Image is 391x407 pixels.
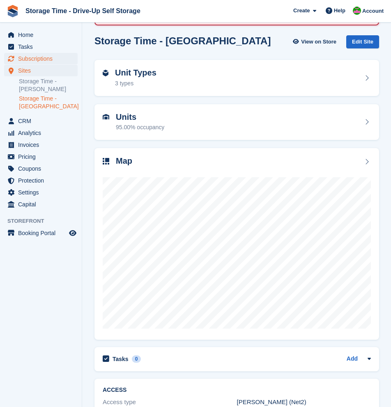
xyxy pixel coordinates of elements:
[4,151,78,162] a: menu
[22,4,144,18] a: Storage Time - Drive-Up Self Storage
[103,70,108,76] img: unit-type-icn-2b2737a686de81e16bb02015468b77c625bbabd49415b5ef34ead5e3b44a266d.svg
[346,35,379,49] div: Edit Site
[362,7,384,15] span: Account
[18,115,67,127] span: CRM
[4,41,78,53] a: menu
[94,104,379,140] a: Units 95.00% occupancy
[18,127,67,139] span: Analytics
[18,187,67,198] span: Settings
[116,123,164,132] div: 95.00% occupancy
[116,112,164,122] h2: Units
[237,398,371,407] div: [PERSON_NAME] (Net2)
[7,5,19,17] img: stora-icon-8386f47178a22dfd0bd8f6a31ec36ba5ce8667c1dd55bd0f319d3a0aa187defe.svg
[18,199,67,210] span: Capital
[103,114,109,120] img: unit-icn-7be61d7bf1b0ce9d3e12c5938cc71ed9869f7b940bace4675aadf7bd6d80202e.svg
[132,355,141,363] div: 0
[103,158,109,165] img: map-icn-33ee37083ee616e46c38cad1a60f524a97daa1e2b2c8c0bc3eb3415660979fc1.svg
[301,38,336,46] span: View on Store
[4,139,78,151] a: menu
[19,95,78,110] a: Storage Time - [GEOGRAPHIC_DATA]
[103,387,371,393] h2: ACCESS
[346,35,379,52] a: Edit Site
[115,79,156,88] div: 3 types
[293,7,310,15] span: Create
[4,175,78,186] a: menu
[4,199,78,210] a: menu
[4,227,78,239] a: menu
[18,53,67,64] span: Subscriptions
[18,151,67,162] span: Pricing
[18,65,67,76] span: Sites
[19,78,78,93] a: Storage Time - [PERSON_NAME]
[103,398,237,407] div: Access type
[353,7,361,15] img: Saeed
[4,29,78,41] a: menu
[4,127,78,139] a: menu
[18,41,67,53] span: Tasks
[4,115,78,127] a: menu
[4,53,78,64] a: menu
[4,163,78,174] a: menu
[94,60,379,96] a: Unit Types 3 types
[94,35,271,46] h2: Storage Time - [GEOGRAPHIC_DATA]
[18,163,67,174] span: Coupons
[18,227,67,239] span: Booking Portal
[68,228,78,238] a: Preview store
[18,29,67,41] span: Home
[334,7,345,15] span: Help
[115,68,156,78] h2: Unit Types
[4,187,78,198] a: menu
[18,139,67,151] span: Invoices
[4,65,78,76] a: menu
[347,354,358,364] a: Add
[94,148,379,340] a: Map
[292,35,340,49] a: View on Store
[113,355,129,363] h2: Tasks
[18,175,67,186] span: Protection
[7,217,82,225] span: Storefront
[116,156,132,166] h2: Map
